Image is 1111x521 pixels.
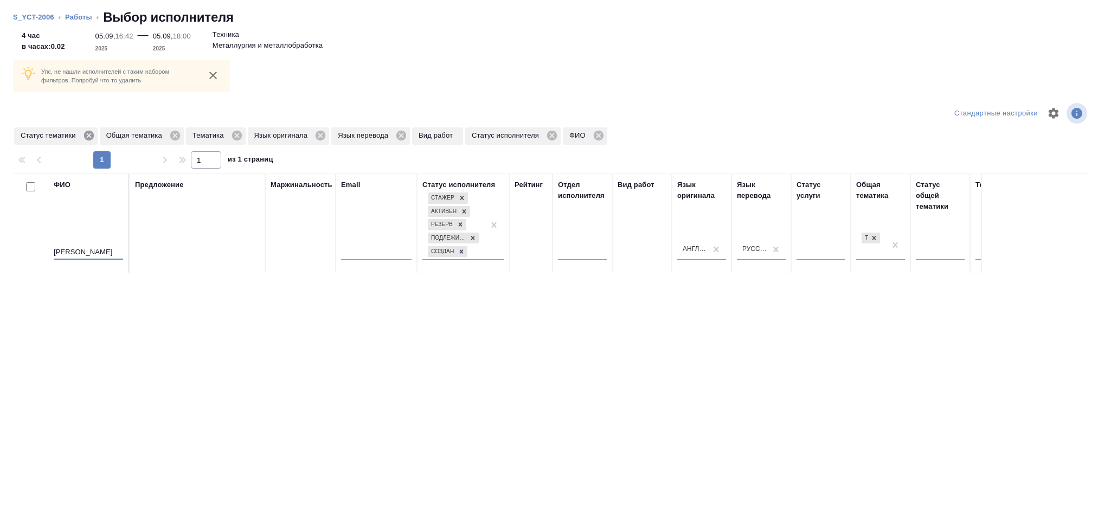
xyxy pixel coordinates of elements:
[41,67,196,85] p: Упс, не нашли исполнителей с таким набором фильтров. Попробуй что-то удалить
[59,12,61,23] li: ‹
[862,233,868,244] div: Техника
[427,245,468,259] div: Стажер, Активен, Резерв, Подлежит внедрению, Создан
[563,127,607,145] div: ФИО
[205,67,221,83] button: close
[472,130,543,141] p: Статус исполнителя
[254,130,312,141] p: Язык оригинала
[427,191,469,205] div: Стажер, Активен, Резерв, Подлежит внедрению, Создан
[115,32,133,40] p: 16:42
[97,12,99,23] li: ‹
[428,246,455,258] div: Создан
[95,32,115,40] p: 05.09,
[427,205,471,218] div: Стажер, Активен, Резерв, Подлежит внедрению, Создан
[860,231,881,245] div: Техника
[428,206,458,217] div: Активен
[427,231,480,245] div: Стажер, Активен, Резерв, Подлежит внедрению, Создан
[271,179,332,190] div: Маржинальность
[13,9,1098,26] nav: breadcrumb
[980,231,1022,245] div: Металлургия и металлобработка
[341,179,360,190] div: Email
[1067,103,1089,124] span: Посмотреть информацию
[683,245,708,254] div: Английский
[737,179,786,201] div: Язык перевода
[186,127,246,145] div: Тематика
[22,30,65,41] p: 4 час
[21,130,80,141] p: Статус тематики
[515,179,543,190] div: Рейтинг
[569,130,589,141] p: ФИО
[248,127,330,145] div: Язык оригинала
[331,127,410,145] div: Язык перевода
[419,130,457,141] p: Вид работ
[465,127,561,145] div: Статус исполнителя
[797,179,845,201] div: Статус услуги
[427,218,467,231] div: Стажер, Активен, Резерв, Подлежит внедрению, Создан
[100,127,184,145] div: Общая тематика
[428,219,454,230] div: Резерв
[103,9,234,26] h2: Выбор исполнителя
[135,179,184,190] div: Предложение
[558,179,607,201] div: Отдел исполнителя
[65,13,92,21] a: Работы
[952,105,1041,122] div: split button
[14,127,98,145] div: Статус тематики
[13,13,54,21] a: S_YCT-2006
[422,179,495,190] div: Статус исполнителя
[153,32,173,40] p: 05.09,
[975,179,1008,190] div: Тематика
[106,130,166,141] p: Общая тематика
[192,130,228,141] p: Тематика
[742,245,767,254] div: Русский
[856,179,905,201] div: Общая тематика
[173,32,191,40] p: 18:00
[677,179,726,201] div: Язык оригинала
[138,26,149,54] div: —
[228,153,273,169] span: из 1 страниц
[1041,100,1067,126] span: Настроить таблицу
[916,179,965,212] div: Статус общей тематики
[54,179,70,190] div: ФИО
[428,192,456,204] div: Стажер
[428,233,467,244] div: Подлежит внедрению
[213,29,239,40] p: Техника
[618,179,654,190] div: Вид работ
[338,130,392,141] p: Язык перевода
